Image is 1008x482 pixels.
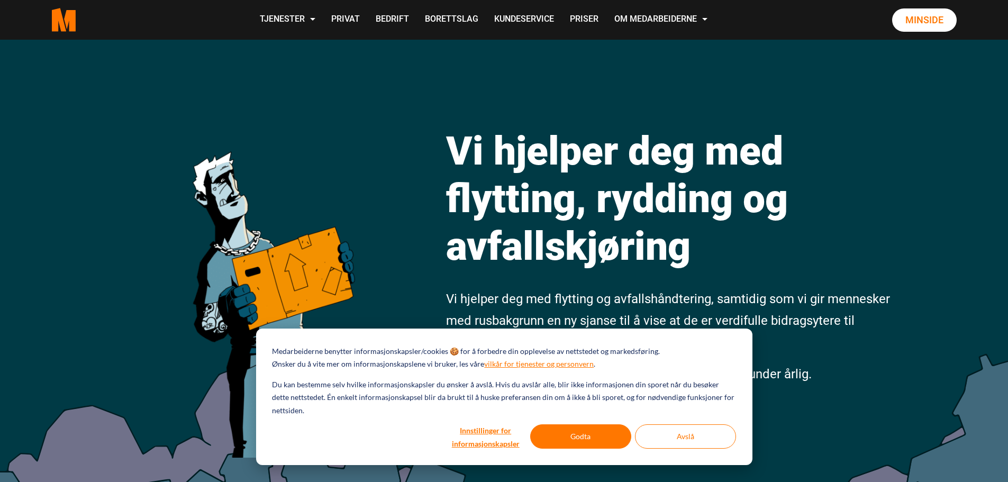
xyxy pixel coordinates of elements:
a: Minside [892,8,957,32]
a: vilkår for tjenester og personvern [484,358,594,371]
a: Borettslag [417,1,486,39]
img: medarbeiderne man icon optimized [181,103,364,458]
p: Du kan bestemme selv hvilke informasjonskapsler du ønsker å avslå. Hvis du avslår alle, blir ikke... [272,378,735,417]
p: Ønsker du å vite mer om informasjonskapslene vi bruker, les våre . [272,358,595,371]
button: Godta [530,424,631,449]
button: Avslå [635,424,736,449]
button: Innstillinger for informasjonskapsler [445,424,526,449]
a: Priser [562,1,606,39]
a: Kundeservice [486,1,562,39]
p: Medarbeiderne benytter informasjonskapsler/cookies 🍪 for å forbedre din opplevelse av nettstedet ... [272,345,660,358]
a: Bedrift [368,1,417,39]
a: Tjenester [252,1,323,39]
a: Privat [323,1,368,39]
span: Vi hjelper deg med flytting og avfallshåndtering, samtidig som vi gir mennesker med rusbakgrunn e... [446,292,890,350]
a: Om Medarbeiderne [606,1,715,39]
h1: Vi hjelper deg med flytting, rydding og avfallskjøring [446,127,893,270]
div: Cookie banner [256,329,752,465]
